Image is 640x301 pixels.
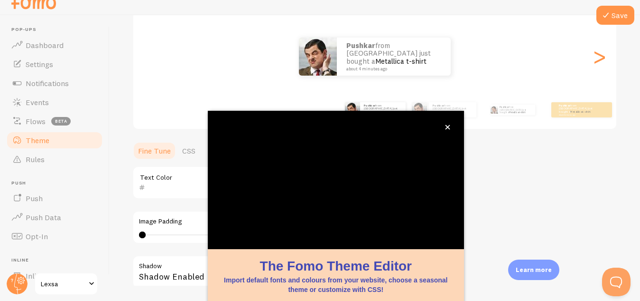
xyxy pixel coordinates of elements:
[516,265,552,274] p: Learn more
[26,213,61,222] span: Push Data
[6,36,103,55] a: Dashboard
[26,97,49,107] span: Events
[559,104,570,107] strong: pushkar
[345,102,360,117] img: Fomo
[509,111,525,114] a: Metallica t-shirt
[490,106,498,114] img: Fomo
[596,6,634,25] button: Save
[364,104,375,107] strong: pushkar
[6,208,103,227] a: Push Data
[34,272,98,295] a: Lexsa
[6,74,103,93] a: Notifications
[6,112,103,131] a: Flows beta
[594,22,605,91] div: Next slide
[26,136,49,145] span: Theme
[443,122,453,132] button: close,
[346,42,441,71] p: from [GEOGRAPHIC_DATA] just bought a
[132,255,417,290] div: Shadow Enabled
[6,266,103,285] a: Inline
[433,114,472,116] small: about 4 minutes ago
[219,257,453,275] h1: The Fomo Theme Editor
[6,150,103,169] a: Rules
[132,141,176,160] a: Fine Tune
[433,104,473,116] p: from [GEOGRAPHIC_DATA] just bought a
[412,102,427,117] img: Fomo
[139,217,410,226] label: Image Padding
[219,275,453,294] p: Import default fonts and colours from your website, choose a seasonal theme or customize with CSS!
[11,180,103,186] span: Push
[11,257,103,263] span: Inline
[299,38,337,76] img: Fomo
[346,41,375,50] strong: pushkar
[11,27,103,33] span: Pop-ups
[26,78,69,88] span: Notifications
[26,271,44,281] span: Inline
[51,117,71,126] span: beta
[176,141,201,160] a: CSS
[26,155,45,164] span: Rules
[26,117,46,126] span: Flows
[26,40,64,50] span: Dashboard
[6,227,103,246] a: Opt-In
[41,278,86,290] span: Lexsa
[6,131,103,150] a: Theme
[433,104,444,107] strong: pushkar
[375,57,427,66] a: Metallica t-shirt
[364,104,402,116] p: from [GEOGRAPHIC_DATA] just bought a
[6,55,103,74] a: Settings
[346,67,438,71] small: about 4 minutes ago
[26,232,48,241] span: Opt-In
[6,189,103,208] a: Push
[559,104,597,116] p: from [GEOGRAPHIC_DATA] just bought a
[26,59,53,69] span: Settings
[375,110,396,114] a: Metallica t-shirt
[500,106,509,108] strong: pushkar
[508,260,559,280] div: Learn more
[559,114,596,116] small: about 4 minutes ago
[6,93,103,112] a: Events
[570,110,591,114] a: Metallica t-shirt
[602,268,631,296] iframe: Help Scout Beacon - Open
[444,110,464,114] a: Metallica t-shirt
[26,194,43,203] span: Push
[500,105,531,115] p: from [GEOGRAPHIC_DATA] just bought a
